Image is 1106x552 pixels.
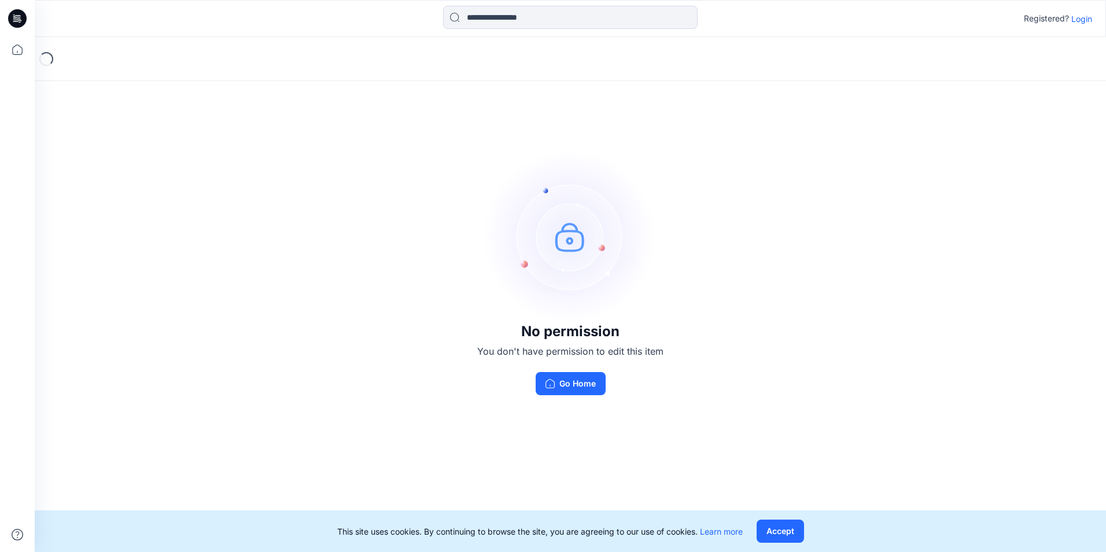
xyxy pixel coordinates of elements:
h3: No permission [477,323,663,340]
p: This site uses cookies. By continuing to browse the site, you are agreeing to our use of cookies. [337,525,743,538]
p: You don't have permission to edit this item [477,344,663,358]
p: Login [1071,13,1092,25]
button: Accept [757,520,804,543]
a: Learn more [700,527,743,536]
p: Registered? [1024,12,1069,25]
button: Go Home [536,372,606,395]
img: no-perm.svg [484,150,657,323]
